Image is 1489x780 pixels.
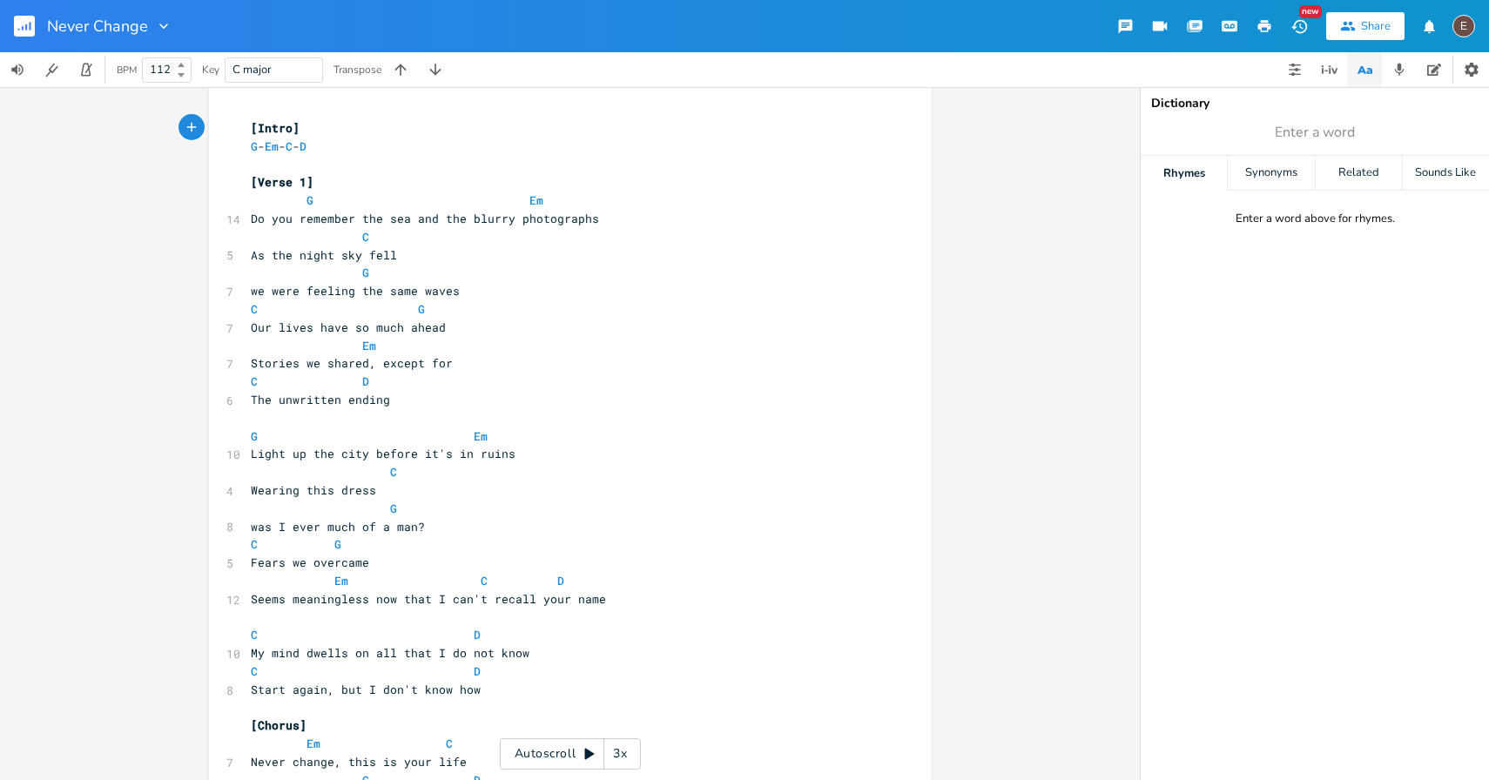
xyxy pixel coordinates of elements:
[251,211,599,226] span: Do you remember the sea and the blurry photographs
[390,464,397,480] span: C
[286,138,293,154] span: C
[251,645,529,661] span: My mind dwells on all that I do not know
[334,536,341,552] span: G
[307,192,313,208] span: G
[557,573,564,588] span: D
[251,717,307,733] span: [Chorus]
[251,301,258,317] span: C
[265,138,279,154] span: Em
[390,501,397,516] span: G
[1316,156,1402,191] div: Related
[334,573,348,588] span: Em
[251,754,467,770] span: Never change, this is your life
[300,138,307,154] span: D
[500,738,641,770] div: Autoscroll
[362,265,369,280] span: G
[1236,212,1395,226] div: Enter a word above for rhymes.
[251,392,390,407] span: The unwritten ending
[1403,156,1489,191] div: Sounds Like
[1141,156,1227,191] div: Rhymes
[232,62,272,77] span: C major
[251,247,411,263] span: As the night sky fell
[529,192,543,208] span: Em
[251,446,515,461] span: Light up the city before it's in ruins
[474,428,488,444] span: Em
[1275,123,1355,143] span: Enter a word
[251,174,313,190] span: [Verse 1]
[251,283,460,299] span: we were feeling the same waves
[604,738,636,770] div: 3x
[117,65,137,75] div: BPM
[474,627,481,642] span: D
[307,736,320,751] span: Em
[251,120,300,136] span: [Intro]
[251,536,258,552] span: C
[418,301,425,317] span: G
[202,64,219,75] div: Key
[251,627,258,642] span: C
[1299,5,1322,18] div: New
[1282,10,1317,42] button: New
[362,373,369,389] span: D
[446,736,453,751] span: C
[251,373,258,389] span: C
[251,138,307,154] span: - - -
[251,555,369,570] span: Fears we overcame
[251,682,481,697] span: Start again, but I don't know how
[362,338,376,353] span: Em
[474,663,481,679] span: D
[47,18,148,34] span: Never Change
[1452,15,1475,37] div: edward
[251,663,258,679] span: C
[251,355,453,371] span: Stories we shared, except for
[251,319,446,335] span: Our lives have so much ahead
[251,428,258,444] span: G
[362,229,369,245] span: C
[481,573,488,588] span: C
[1151,97,1479,110] div: Dictionary
[251,482,376,498] span: Wearing this dress
[251,591,606,607] span: Seems meaningless now that I can't recall your name
[1228,156,1314,191] div: Synonyms
[251,138,258,154] span: G
[251,519,425,535] span: was I ever much of a man?
[1361,18,1391,34] div: Share
[1452,6,1475,46] button: E
[334,64,381,75] div: Transpose
[1326,12,1405,40] button: Share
